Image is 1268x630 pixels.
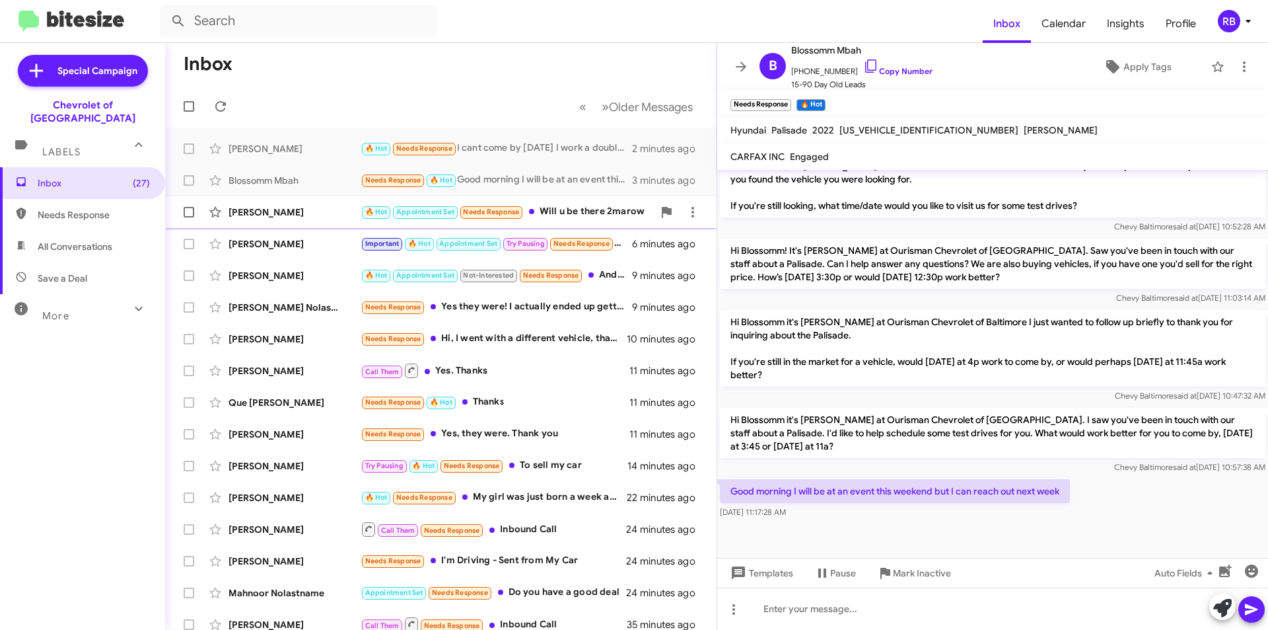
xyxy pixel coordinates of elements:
button: Templates [717,561,804,585]
h1: Inbox [184,54,232,75]
span: Call Them [381,526,415,535]
div: 22 minutes ago [627,491,706,504]
span: Blossomm Mbah [791,42,933,58]
div: Thanks [361,395,629,410]
div: 24 minutes ago [627,586,706,600]
div: [PERSON_NAME] [229,237,361,251]
span: said at [1173,221,1196,231]
span: Mark Inactive [893,561,951,585]
div: [PERSON_NAME] [229,428,361,441]
span: Needs Response [365,557,421,565]
p: Hi Blossomm it's [PERSON_NAME] at Ourisman Chevrolet of [GEOGRAPHIC_DATA]. I saw you've been in t... [720,408,1265,458]
span: Needs Response [424,526,480,535]
div: Blossomm Mbah [229,174,361,187]
input: Search [160,5,437,37]
span: Insights [1096,5,1155,43]
a: Profile [1155,5,1207,43]
div: [PERSON_NAME] [229,269,361,282]
div: Do you have a good deal [361,585,627,600]
span: 🔥 Hot [412,461,435,470]
div: 9 minutes ago [632,269,706,282]
span: 🔥 Hot [365,208,388,216]
span: Labels [42,146,81,158]
span: Chevy Baltimore [DATE] 10:52:28 AM [1114,221,1265,231]
div: 24 minutes ago [627,523,706,536]
div: 2 minutes ago [632,142,706,155]
span: 2022 [812,124,834,136]
p: Hi Blossomm, it's [PERSON_NAME] at Ourisman Chevrolet of Baltimore. I wanted to personally check ... [720,154,1265,217]
p: Good morning I will be at an event this weekend but I can reach out next week [720,479,1070,503]
span: « [579,98,586,115]
div: Mahnoor Nolastname [229,586,361,600]
div: 11 minutes ago [629,364,706,377]
div: [PERSON_NAME] Nolastname118621286 [229,301,361,314]
span: CARFAX INC [730,151,785,163]
button: Auto Fields [1144,561,1228,585]
span: Special Campaign [57,64,137,77]
span: 15-90 Day Old Leads [791,78,933,91]
div: [PERSON_NAME] [229,333,361,346]
button: Mark Inactive [866,561,962,585]
div: RB [1218,10,1240,32]
div: [PERSON_NAME] [229,523,361,536]
span: Templates [728,561,793,585]
span: Pause [830,561,856,585]
span: Needs Response [432,588,488,597]
a: Inbox [983,5,1031,43]
div: 24 minutes ago [627,555,706,568]
span: (27) [133,177,150,190]
span: 🔥 Hot [408,239,431,248]
span: said at [1173,462,1196,472]
button: RB [1207,10,1253,32]
span: 🔥 Hot [365,144,388,153]
div: Yes, they were. Thank you [361,426,629,442]
span: Palisade [771,124,807,136]
div: 6 minutes ago [632,237,706,251]
nav: Page navigation example [572,93,701,120]
span: Appointment Set [439,239,497,248]
div: [PERSON_NAME] [229,459,361,473]
button: Pause [804,561,866,585]
div: Will u be there 2marow [361,204,653,219]
a: Copy Number [863,66,933,76]
span: Needs Response [444,461,500,470]
div: [PERSON_NAME] [229,491,361,504]
span: Try Pausing [507,239,545,248]
div: [PERSON_NAME] [229,206,361,219]
div: [PERSON_NAME] [229,142,361,155]
span: Hyundai [730,124,766,136]
small: 🔥 Hot [796,99,825,111]
span: Needs Response [365,430,421,438]
span: All Conversations [38,240,112,253]
span: Not-Interested [463,271,514,280]
button: Apply Tags [1069,55,1205,79]
span: Needs Response [365,303,421,311]
span: Important [365,239,400,248]
span: [PHONE_NUMBER] [791,58,933,78]
a: Calendar [1031,5,1096,43]
div: Hi, I went with a different vehicle, thanks. [361,331,627,346]
span: Appointment Set [365,588,423,597]
div: Inbound Call [361,521,627,537]
div: [PERSON_NAME] [229,364,361,377]
div: Good morning I will be at an event this weekend but I can reach out next week [361,173,632,188]
span: Chevy Baltimore [DATE] 10:57:38 AM [1114,462,1265,472]
span: Needs Response [396,493,452,502]
span: Older Messages [609,100,693,114]
span: Needs Response [365,335,421,343]
div: [PERSON_NAME] [229,555,361,568]
span: Needs Response [365,176,421,184]
div: 9 minutes ago [632,301,706,314]
span: » [602,98,609,115]
div: 11 minutes ago [629,396,706,409]
div: Que [PERSON_NAME] [229,396,361,409]
span: 🔥 Hot [430,398,452,407]
span: said at [1175,293,1198,303]
span: said at [1174,391,1197,401]
span: Needs Response [38,208,150,221]
span: Needs Response [463,208,519,216]
span: Needs Response [523,271,579,280]
div: 10 minutes ago [627,333,706,346]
